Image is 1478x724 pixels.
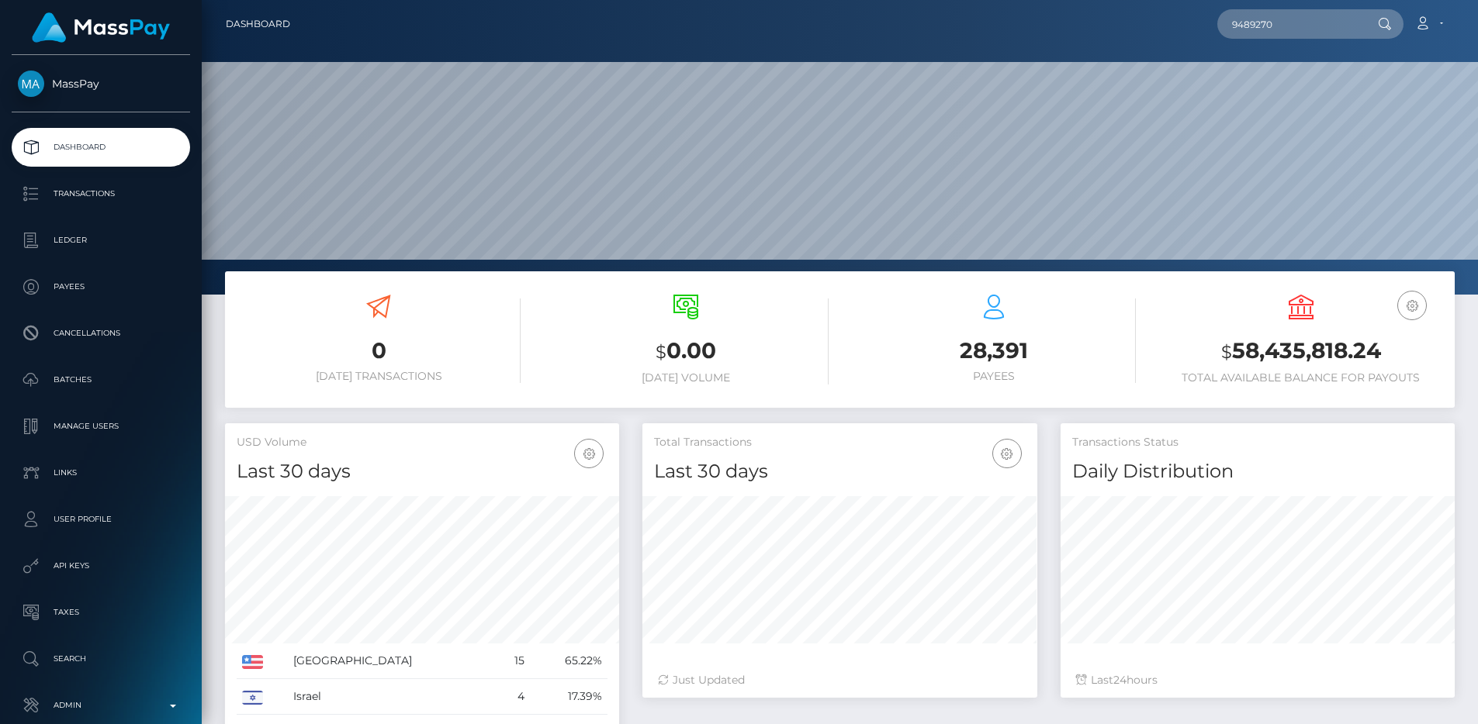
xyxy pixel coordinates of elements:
h4: Last 30 days [654,458,1025,485]
h6: [DATE] Volume [544,371,828,384]
img: MassPay [18,71,44,97]
td: Israel [288,679,497,715]
a: Search [12,640,190,678]
a: Cancellations [12,314,190,353]
h3: 58,435,818.24 [1159,336,1443,367]
a: User Profile [12,500,190,539]
p: Manage Users [18,415,184,438]
p: Search [18,647,184,671]
a: Dashboard [226,8,290,40]
td: 15 [497,643,530,679]
img: US.png [242,655,263,669]
p: Links [18,461,184,484]
h3: 0 [237,336,521,366]
p: Dashboard [18,136,184,159]
a: Ledger [12,221,190,260]
td: 4 [497,679,530,715]
a: Dashboard [12,128,190,167]
a: Batches [12,360,190,399]
div: Just Updated [658,672,1021,688]
a: Links [12,453,190,492]
h5: Total Transactions [654,435,1025,450]
img: MassPay Logo [32,12,170,43]
td: 65.22% [530,643,607,679]
div: Last hours [1076,672,1439,688]
h6: Payees [852,370,1136,383]
h5: Transactions Status [1072,435,1443,450]
td: [GEOGRAPHIC_DATA] [288,643,497,679]
p: API Keys [18,554,184,577]
td: 17.39% [530,679,607,715]
h4: Daily Distribution [1072,458,1443,485]
a: Taxes [12,593,190,632]
a: Transactions [12,174,190,213]
p: Taxes [18,601,184,624]
h3: 28,391 [852,336,1136,366]
p: Ledger [18,229,184,252]
h6: Total Available Balance for Payouts [1159,371,1443,384]
a: API Keys [12,546,190,585]
a: Manage Users [12,407,190,446]
p: Cancellations [18,322,184,345]
small: $ [1221,341,1232,363]
p: User Profile [18,508,184,531]
p: Batches [18,368,184,391]
p: Admin [18,694,184,717]
img: IL.png [242,691,263,705]
h4: Last 30 days [237,458,607,485]
p: Payees [18,275,184,298]
input: Search... [1217,9,1363,39]
p: Transactions [18,182,184,205]
small: $ [656,341,666,363]
a: Payees [12,267,190,306]
h5: USD Volume [237,435,607,450]
h6: [DATE] Transactions [237,370,521,383]
span: MassPay [12,77,190,91]
h3: 0.00 [544,336,828,367]
span: 24 [1113,673,1127,687]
